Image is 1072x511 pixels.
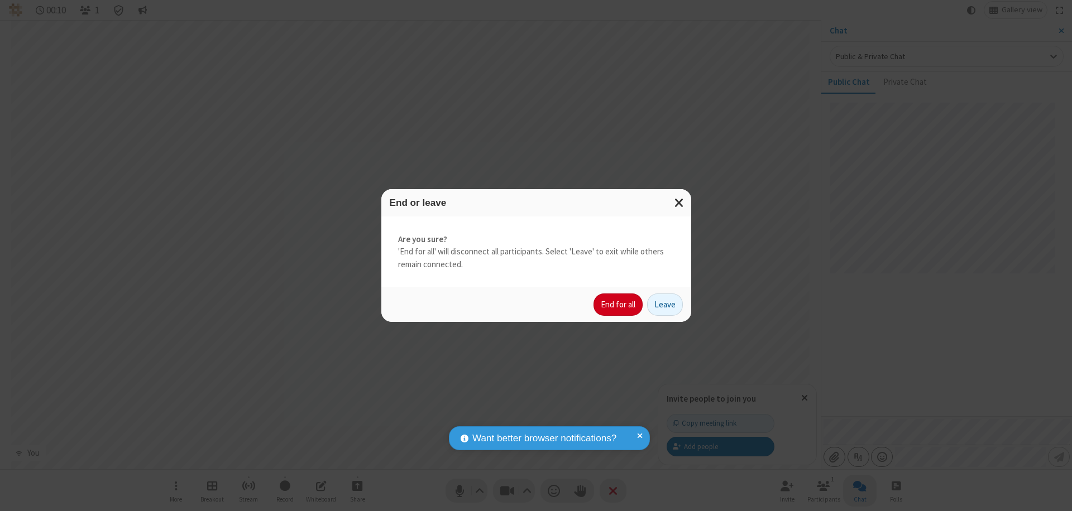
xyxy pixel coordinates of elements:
h3: End or leave [390,197,683,208]
button: Leave [647,293,683,316]
div: 'End for all' will disconnect all participants. Select 'Leave' to exit while others remain connec... [381,216,691,288]
button: Close modal [668,189,691,216]
strong: Are you sure? [398,233,674,246]
span: Want better browser notifications? [472,431,616,446]
button: End for all [594,293,643,316]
